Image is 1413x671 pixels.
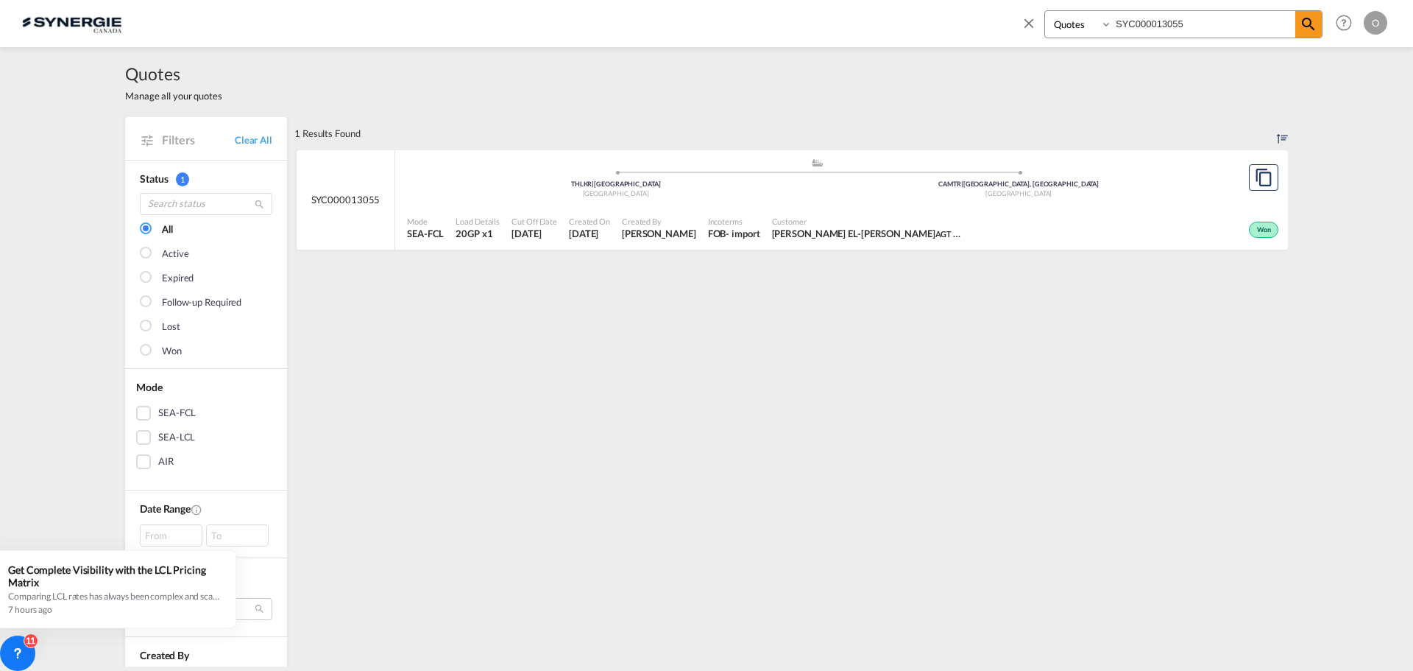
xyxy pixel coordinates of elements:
md-icon: assets/icons/custom/ship-fill.svg [809,159,826,166]
input: Enter Quotation Number [1112,11,1295,37]
img: 1f56c880d42311ef80fc7dca854c8e59.png [22,7,121,40]
span: Pablo Gomez Saldarriaga [622,227,696,240]
span: Date Range [140,502,191,515]
md-icon: assets/icons/custom/copyQuote.svg [1255,169,1272,186]
span: CAMTR [GEOGRAPHIC_DATA], [GEOGRAPHIC_DATA] [938,180,1099,188]
span: Load Details [456,216,500,227]
div: Sort by: Created On [1277,117,1288,150]
div: O [1364,11,1387,35]
span: Won [1257,225,1275,236]
div: Help [1331,10,1364,37]
div: Status 1 [140,172,272,186]
div: SYC000013055 assets/icons/custom/ship-fill.svgassets/icons/custom/roll-o-plane.svgOriginLat Kraba... [297,150,1288,250]
span: | [592,180,594,188]
span: SYC000013055 [311,193,380,206]
div: Won [162,344,182,359]
span: THLKR [GEOGRAPHIC_DATA] [571,180,661,188]
div: From [140,524,202,547]
a: Clear All [235,133,272,147]
span: 20GP x 1 [456,227,500,240]
md-checkbox: SEA-LCL [136,430,276,445]
div: Follow-up Required [162,295,241,310]
span: Mode [407,216,444,227]
md-icon: icon-magnify [254,199,265,210]
span: [GEOGRAPHIC_DATA] [985,189,1052,197]
span: Filters [162,132,235,148]
span: Created By [140,649,189,661]
div: SEA-FCL [158,406,196,421]
div: Won [1249,222,1278,238]
span: SALLY EL-KHOURY AGT FOODS [772,227,963,240]
input: Search status [140,193,272,215]
span: Created On [569,216,610,227]
span: Quotes [125,62,222,85]
div: Active [162,247,188,261]
span: Created By [622,216,696,227]
span: Mode [136,381,163,393]
div: Lost [162,320,180,334]
div: AIR [158,454,174,469]
div: - import [726,227,759,240]
span: Manage all your quotes [125,89,222,102]
div: SEA-LCL [158,430,195,445]
span: 1 [176,172,189,186]
md-checkbox: SEA-FCL [136,406,276,421]
span: Status [140,172,168,185]
button: Copy Quote [1249,164,1278,191]
div: All [162,222,173,237]
div: 1 Results Found [294,117,361,150]
span: SEA-FCL [407,227,444,240]
span: | [961,180,963,188]
span: Customer [772,216,963,227]
span: icon-close [1021,10,1044,46]
span: Cut Off Date [511,216,557,227]
div: FOB import [708,227,760,240]
span: icon-magnify [1295,11,1322,38]
div: To [206,524,269,547]
span: From To [140,524,272,547]
span: [GEOGRAPHIC_DATA] [583,189,649,197]
div: FOB [708,227,726,240]
span: Incoterms [708,216,760,227]
span: 7 Jul 2025 [569,227,610,240]
span: Help [1331,10,1356,35]
div: Expired [162,271,194,286]
md-icon: Created On [191,504,202,516]
md-checkbox: AIR [136,454,276,469]
md-icon: icon-close [1021,15,1037,31]
span: 7 Jul 2025 [511,227,557,240]
span: AGT FOODS [935,228,981,239]
md-icon: icon-magnify [1300,15,1317,33]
